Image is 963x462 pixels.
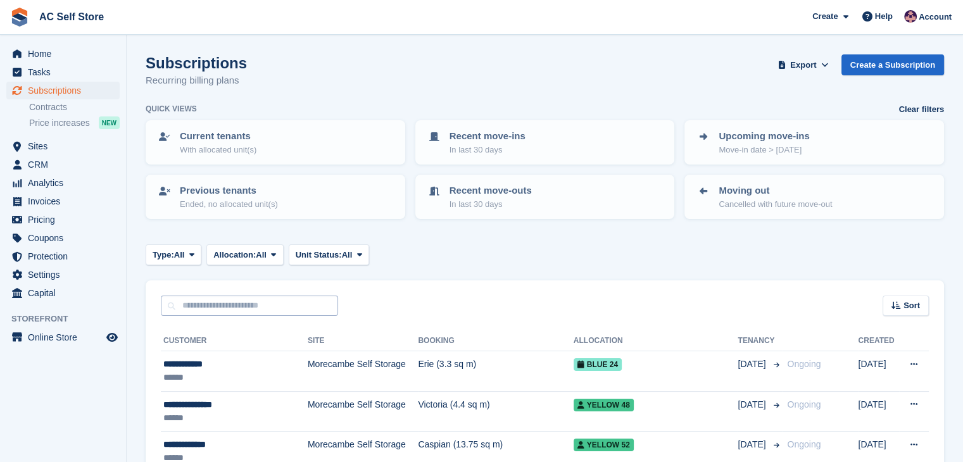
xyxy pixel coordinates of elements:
[308,331,418,351] th: Site
[787,399,821,409] span: Ongoing
[213,249,256,261] span: Allocation:
[28,211,104,228] span: Pricing
[6,328,120,346] a: menu
[180,184,278,198] p: Previous tenants
[738,358,768,371] span: [DATE]
[574,399,634,411] span: Yellow 48
[161,331,308,351] th: Customer
[719,198,832,211] p: Cancelled with future move-out
[28,82,104,99] span: Subscriptions
[308,351,418,392] td: Morecambe Self Storage
[904,10,917,23] img: Ted Cox
[719,129,809,144] p: Upcoming move-ins
[28,137,104,155] span: Sites
[11,313,126,325] span: Storefront
[719,184,832,198] p: Moving out
[256,249,267,261] span: All
[29,116,120,130] a: Price increases NEW
[6,247,120,265] a: menu
[146,54,247,72] h1: Subscriptions
[787,359,821,369] span: Ongoing
[790,59,816,72] span: Export
[787,439,821,449] span: Ongoing
[738,398,768,411] span: [DATE]
[450,129,526,144] p: Recent move-ins
[450,184,532,198] p: Recent move-outs
[417,176,674,218] a: Recent move-outs In last 30 days
[6,156,120,173] a: menu
[28,247,104,265] span: Protection
[28,229,104,247] span: Coupons
[6,284,120,302] a: menu
[418,351,573,392] td: Erie (3.3 sq m)
[289,244,369,265] button: Unit Status: All
[858,331,898,351] th: Created
[858,351,898,392] td: [DATE]
[574,439,634,451] span: Yellow 52
[104,330,120,345] a: Preview store
[903,299,920,312] span: Sort
[34,6,109,27] a: AC Self Store
[418,391,573,432] td: Victoria (4.4 sq m)
[146,244,201,265] button: Type: All
[28,328,104,346] span: Online Store
[898,103,944,116] a: Clear filters
[29,117,90,129] span: Price increases
[153,249,174,261] span: Type:
[6,192,120,210] a: menu
[418,331,573,351] th: Booking
[28,266,104,284] span: Settings
[28,192,104,210] span: Invoices
[180,198,278,211] p: Ended, no allocated unit(s)
[812,10,838,23] span: Create
[28,45,104,63] span: Home
[574,331,738,351] th: Allocation
[919,11,952,23] span: Account
[206,244,284,265] button: Allocation: All
[738,438,768,451] span: [DATE]
[308,391,418,432] td: Morecambe Self Storage
[174,249,185,261] span: All
[6,266,120,284] a: menu
[6,82,120,99] a: menu
[738,331,782,351] th: Tenancy
[858,391,898,432] td: [DATE]
[180,129,256,144] p: Current tenants
[342,249,353,261] span: All
[99,116,120,129] div: NEW
[28,156,104,173] span: CRM
[28,174,104,192] span: Analytics
[146,73,247,88] p: Recurring billing plans
[450,198,532,211] p: In last 30 days
[146,103,197,115] h6: Quick views
[180,144,256,156] p: With allocated unit(s)
[875,10,893,23] span: Help
[776,54,831,75] button: Export
[574,358,622,371] span: Blue 24
[6,229,120,247] a: menu
[841,54,944,75] a: Create a Subscription
[6,45,120,63] a: menu
[296,249,342,261] span: Unit Status:
[6,174,120,192] a: menu
[6,137,120,155] a: menu
[29,101,120,113] a: Contracts
[147,176,404,218] a: Previous tenants Ended, no allocated unit(s)
[6,211,120,228] a: menu
[6,63,120,81] a: menu
[28,63,104,81] span: Tasks
[686,122,943,163] a: Upcoming move-ins Move-in date > [DATE]
[28,284,104,302] span: Capital
[450,144,526,156] p: In last 30 days
[686,176,943,218] a: Moving out Cancelled with future move-out
[10,8,29,27] img: stora-icon-8386f47178a22dfd0bd8f6a31ec36ba5ce8667c1dd55bd0f319d3a0aa187defe.svg
[417,122,674,163] a: Recent move-ins In last 30 days
[719,144,809,156] p: Move-in date > [DATE]
[147,122,404,163] a: Current tenants With allocated unit(s)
